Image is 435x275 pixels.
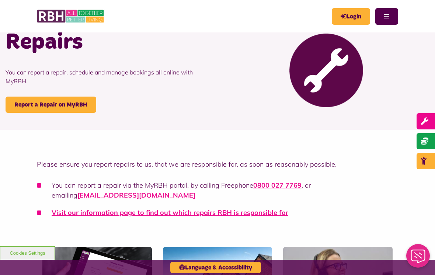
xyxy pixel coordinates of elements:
a: [EMAIL_ADDRESS][DOMAIN_NAME] [77,191,195,199]
a: Visit our information page to find out which repairs RBH is responsible for [52,208,288,217]
a: MyRBH [332,8,370,25]
p: You can report a repair, schedule and manage bookings all online with MyRBH. [6,57,212,97]
li: You can report a repair via the MyRBH portal, by calling Freephone , or emailing [37,180,398,200]
p: Please ensure you report repairs to us, that we are responsible for, as soon as reasonably possible. [37,159,398,169]
img: RBH [37,7,105,25]
iframe: Netcall Web Assistant for live chat [402,242,435,275]
img: Report Repair [289,34,363,107]
a: call 0800 027 7769 [253,181,302,189]
a: Report a Repair on MyRBH [6,97,96,113]
h1: Repairs [6,28,212,57]
button: Language & Accessibility [170,262,261,273]
button: Navigation [375,8,398,25]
